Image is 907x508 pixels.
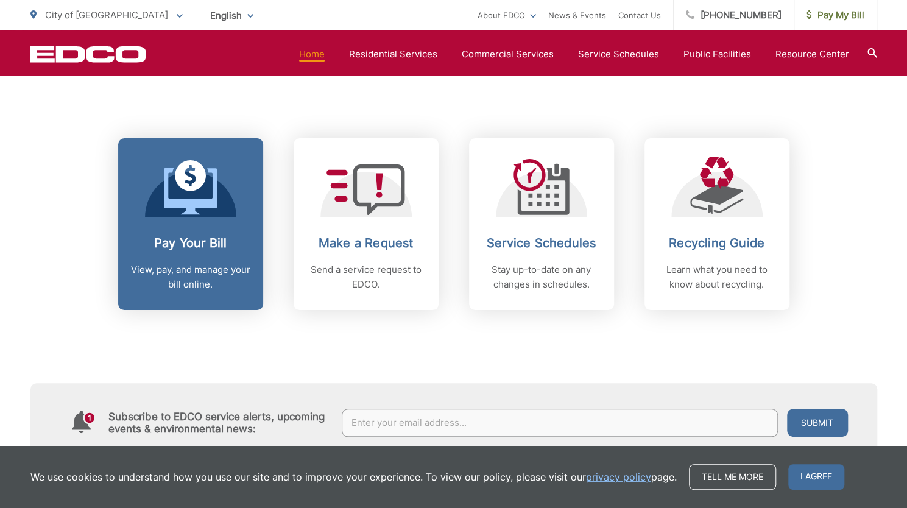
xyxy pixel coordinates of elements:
[683,47,751,62] a: Public Facilities
[130,236,251,250] h2: Pay Your Bill
[118,138,263,310] a: Pay Your Bill View, pay, and manage your bill online.
[578,47,659,62] a: Service Schedules
[548,8,606,23] a: News & Events
[775,47,849,62] a: Resource Center
[294,138,439,310] a: Make a Request Send a service request to EDCO.
[306,236,426,250] h2: Make a Request
[586,470,651,484] a: privacy policy
[787,409,848,437] button: Submit
[30,470,677,484] p: We use cookies to understand how you use our site and to improve your experience. To view our pol...
[657,263,777,292] p: Learn what you need to know about recycling.
[481,236,602,250] h2: Service Schedules
[306,263,426,292] p: Send a service request to EDCO.
[299,47,325,62] a: Home
[478,8,536,23] a: About EDCO
[689,464,776,490] a: Tell me more
[788,464,844,490] span: I agree
[30,46,146,63] a: EDCD logo. Return to the homepage.
[618,8,661,23] a: Contact Us
[45,9,168,21] span: City of [GEOGRAPHIC_DATA]
[469,138,614,310] a: Service Schedules Stay up-to-date on any changes in schedules.
[349,47,437,62] a: Residential Services
[108,411,330,435] h4: Subscribe to EDCO service alerts, upcoming events & environmental news:
[342,409,778,437] input: Enter your email address...
[657,236,777,250] h2: Recycling Guide
[644,138,789,310] a: Recycling Guide Learn what you need to know about recycling.
[806,8,864,23] span: Pay My Bill
[462,47,554,62] a: Commercial Services
[201,5,263,26] span: English
[130,263,251,292] p: View, pay, and manage your bill online.
[481,263,602,292] p: Stay up-to-date on any changes in schedules.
